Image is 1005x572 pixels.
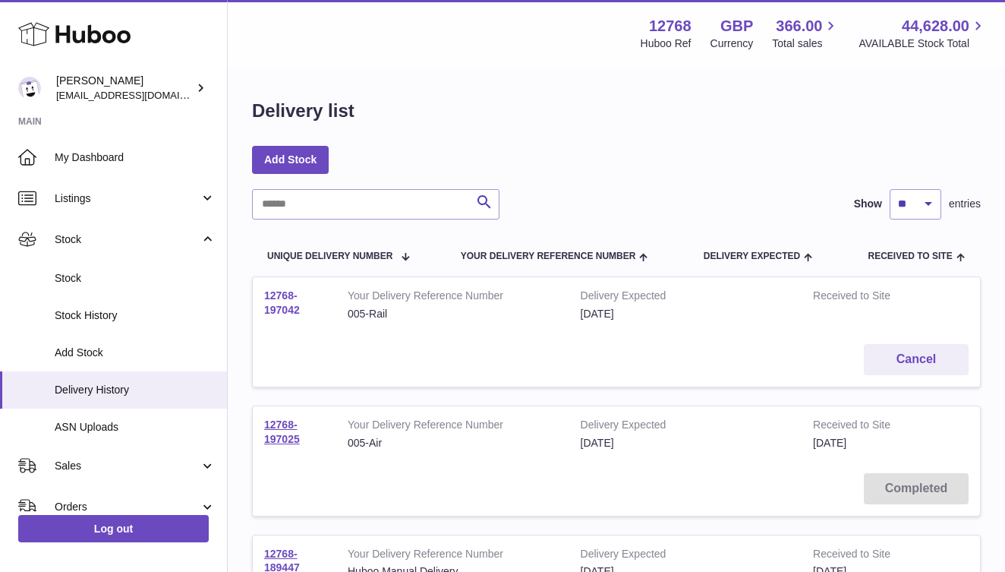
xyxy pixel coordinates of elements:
div: [DATE] [581,436,791,450]
span: AVAILABLE Stock Total [859,36,987,51]
strong: Delivery Expected [581,289,791,307]
span: Stock [55,271,216,286]
span: [DATE] [813,437,846,449]
span: Stock History [55,308,216,323]
a: 44,628.00 AVAILABLE Stock Total [859,16,987,51]
img: info@mannox.co.uk [18,77,41,100]
a: 12768-197025 [264,419,300,445]
div: [PERSON_NAME] [56,74,193,103]
span: Add Stock [55,346,216,360]
span: Delivery Expected [704,251,800,261]
a: 366.00 Total sales [772,16,840,51]
span: Your Delivery Reference Number [461,251,636,261]
span: Orders [55,500,200,514]
a: Add Stock [252,146,329,173]
span: Received to Site [868,251,953,261]
h1: Delivery list [252,99,354,123]
span: Total sales [772,36,840,51]
span: Sales [55,459,200,473]
label: Show [854,197,882,211]
strong: Delivery Expected [581,547,791,565]
strong: GBP [720,16,753,36]
strong: Your Delivery Reference Number [348,547,558,565]
span: My Dashboard [55,150,216,165]
div: [DATE] [581,307,791,321]
strong: 12768 [649,16,692,36]
a: Log out [18,515,209,542]
button: Cancel [864,344,969,375]
span: [EMAIL_ADDRESS][DOMAIN_NAME] [56,89,223,101]
div: 005-Rail [348,307,558,321]
strong: Your Delivery Reference Number [348,418,558,436]
span: Stock [55,232,200,247]
div: 005-Air [348,436,558,450]
div: Huboo Ref [641,36,692,51]
strong: Your Delivery Reference Number [348,289,558,307]
span: Delivery History [55,383,216,397]
span: 44,628.00 [902,16,969,36]
span: ASN Uploads [55,420,216,435]
span: Listings [55,191,200,206]
span: Unique Delivery Number [267,251,392,261]
strong: Delivery Expected [581,418,791,436]
span: entries [949,197,981,211]
strong: Received to Site [813,289,921,307]
a: 12768-197042 [264,289,300,316]
div: Currency [710,36,754,51]
span: 366.00 [776,16,822,36]
strong: Received to Site [813,418,921,436]
strong: Received to Site [813,547,921,565]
